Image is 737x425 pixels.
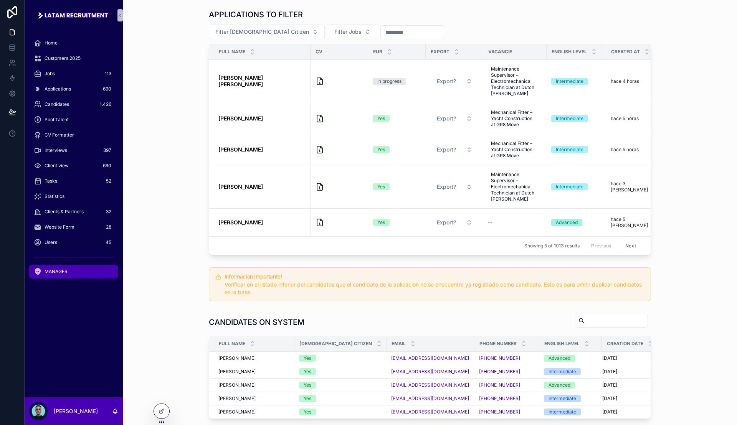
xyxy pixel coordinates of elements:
[209,317,304,328] h1: CANDIDATES ON SYSTEM
[29,128,118,142] a: CV Formatter
[218,382,256,388] span: [PERSON_NAME]
[549,382,570,389] div: Advanced
[45,55,81,61] span: Customers 2025
[45,86,71,92] span: Applications
[479,382,535,388] a: [PHONE_NUMBER]
[556,219,578,226] div: Advanced
[328,25,377,39] button: Select Button
[101,161,114,170] div: 690
[29,143,118,157] a: Interviews397
[602,355,617,361] span: [DATE]
[304,409,311,415] div: Yes
[218,409,290,415] a: [PERSON_NAME]
[544,368,597,375] a: Intermediate
[29,220,118,234] a: Website Form28
[611,115,639,122] p: hace 5 horas
[602,409,658,415] a: [DATE]
[479,409,535,415] a: [PHONE_NUMBER]
[45,178,57,184] span: Tasks
[611,216,659,229] p: hace 5 [PERSON_NAME]
[611,147,639,153] p: hace 5 horas
[479,395,535,402] a: [PHONE_NUMBER]
[225,281,642,295] span: Verificar en el listado inferior del candidatos que el candidato de la aplicacion no se enecuentr...
[225,274,644,279] h5: Informacion Importante!
[101,146,114,155] div: 397
[54,407,98,415] p: [PERSON_NAME]
[491,66,536,97] span: Maintenance Supervisor – Electromechanical Technician at Dutch [PERSON_NAME]
[373,49,382,55] span: Eur
[377,78,402,85] div: In progress
[437,77,456,85] span: Export?
[45,132,74,138] span: CV Formatter
[544,341,580,347] span: English Level
[602,382,658,388] a: [DATE]
[45,193,64,199] span: Statistics
[391,395,470,402] a: [EMAIL_ADDRESS][DOMAIN_NAME]
[431,180,478,194] button: Select Button
[607,341,643,347] span: Creation date
[45,209,84,215] span: Clients & Partners
[391,395,469,402] a: [EMAIL_ADDRESS][DOMAIN_NAME]
[377,183,385,190] div: Yes
[437,115,456,122] span: Export?
[218,219,263,226] strong: [PERSON_NAME]
[556,115,583,122] div: Intermediate
[104,176,114,186] div: 52
[29,174,118,188] a: Tasks52
[218,355,256,361] span: [PERSON_NAME]
[215,28,309,36] span: Filter [DEMOGRAPHIC_DATA] Citizen
[391,369,469,375] a: [EMAIL_ADDRESS][DOMAIN_NAME]
[219,49,245,55] span: Full name
[29,113,118,127] a: Pool Talent
[304,395,311,402] div: Yes
[29,265,118,278] a: MANAGER
[488,49,512,55] span: vacancie
[316,49,322,55] span: CV
[45,163,69,169] span: Client view
[479,369,535,375] a: [PHONE_NUMBER]
[431,216,478,229] button: Select Button
[209,9,303,20] h1: APPLICATIONS TO FILTER
[29,67,118,81] a: Jobs113
[218,395,256,402] span: [PERSON_NAME]
[218,355,290,361] a: [PERSON_NAME]
[491,171,536,202] span: Maintenance Supervisor – Electromechanical Technician at Dutch [PERSON_NAME]
[45,101,69,107] span: Candidates
[620,240,641,252] button: Next
[602,382,617,388] span: [DATE]
[544,409,597,415] a: Intermediate
[25,31,123,288] div: scrollable content
[552,49,587,55] span: English level
[45,71,55,77] span: Jobs
[103,238,114,247] div: 45
[544,395,597,402] a: Intermediate
[299,341,372,347] span: [DEMOGRAPHIC_DATA] citizen
[45,117,69,123] span: Pool Talent
[524,243,580,249] span: Showing 5 of 1013 results
[45,239,57,245] span: Users
[377,146,385,153] div: Yes
[549,355,570,362] div: Advanced
[218,369,256,375] span: [PERSON_NAME]
[29,205,118,219] a: Clients & Partners32
[29,36,118,50] a: Home
[479,355,535,361] a: [PHONE_NUMBER]
[377,115,385,122] div: Yes
[334,28,362,36] span: Filter Jobs
[431,74,478,88] button: Select Button
[431,112,478,125] button: Select Button
[392,341,406,347] span: Email
[304,382,311,389] div: Yes
[45,147,67,153] span: Interviews
[299,368,382,375] a: Yes
[391,409,469,415] a: [EMAIL_ADDRESS][DOMAIN_NAME]
[611,49,640,55] span: Created at
[549,409,576,415] div: Intermediate
[37,9,111,21] img: App logo
[97,100,114,109] div: 1.426
[299,382,382,389] a: Yes
[218,409,256,415] span: [PERSON_NAME]
[611,181,659,193] p: hace 3 [PERSON_NAME]
[602,369,617,375] span: [DATE]
[101,84,114,94] div: 690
